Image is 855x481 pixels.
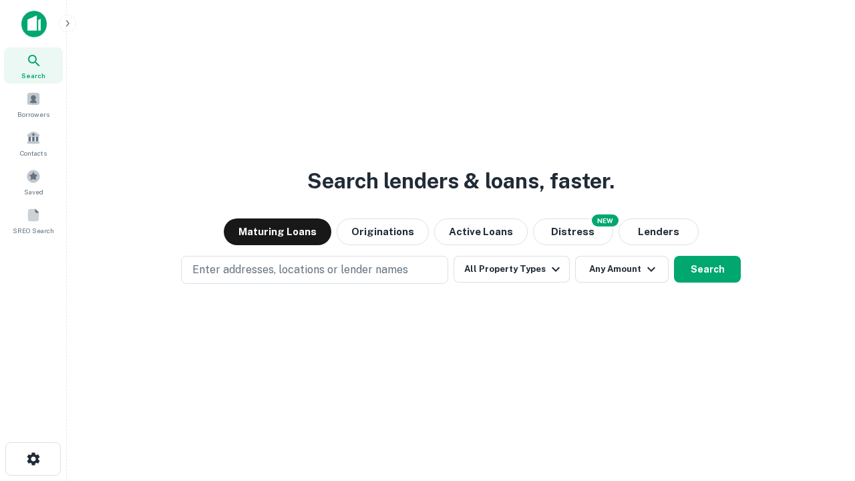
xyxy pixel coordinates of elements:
[20,148,47,158] span: Contacts
[4,125,63,161] a: Contacts
[674,256,741,283] button: Search
[337,218,429,245] button: Originations
[4,86,63,122] a: Borrowers
[434,218,528,245] button: Active Loans
[788,374,855,438] iframe: Chat Widget
[181,256,448,284] button: Enter addresses, locations or lender names
[13,225,54,236] span: SREO Search
[619,218,699,245] button: Lenders
[307,165,615,197] h3: Search lenders & loans, faster.
[21,70,45,81] span: Search
[192,262,408,278] p: Enter addresses, locations or lender names
[4,202,63,238] a: SREO Search
[4,47,63,84] a: Search
[575,256,669,283] button: Any Amount
[17,109,49,120] span: Borrowers
[21,11,47,37] img: capitalize-icon.png
[533,218,613,245] button: Search distressed loans with lien and other non-mortgage details.
[592,214,619,226] div: NEW
[24,186,43,197] span: Saved
[224,218,331,245] button: Maturing Loans
[454,256,570,283] button: All Property Types
[4,164,63,200] a: Saved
